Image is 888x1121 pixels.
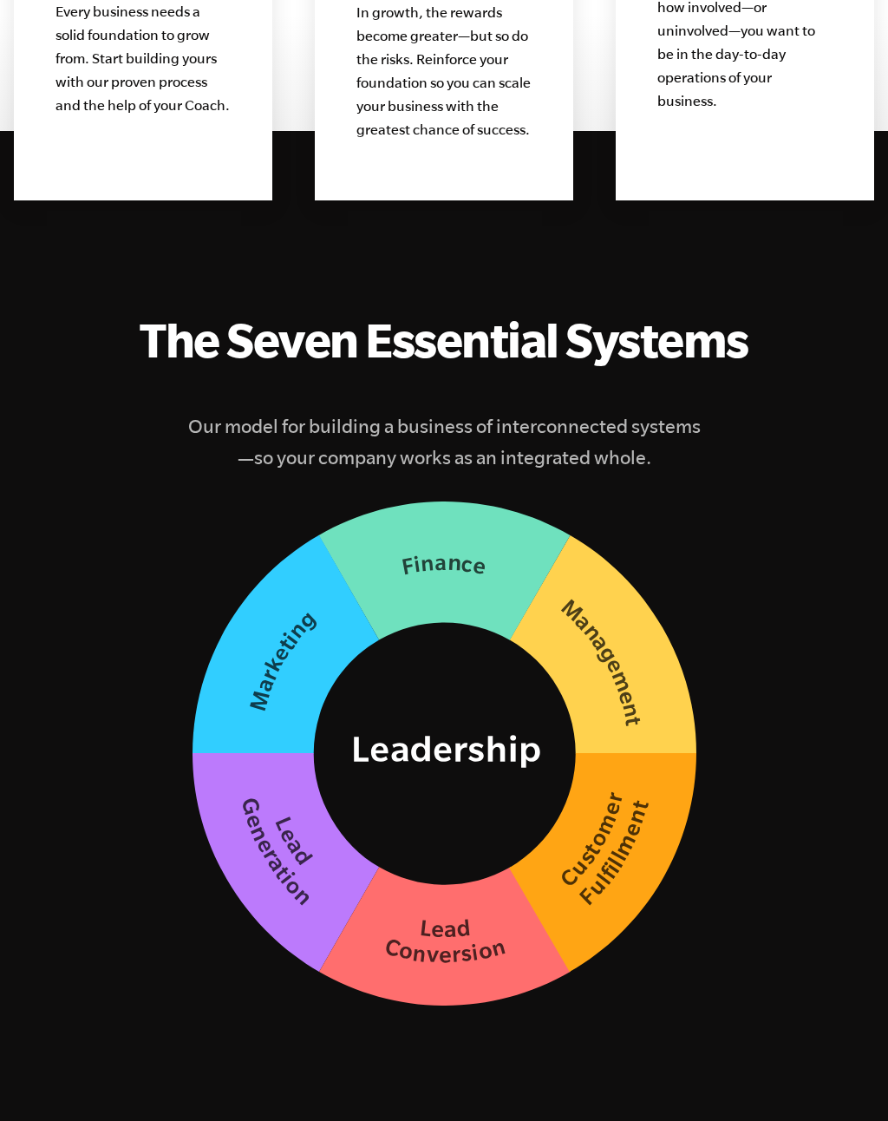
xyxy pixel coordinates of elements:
div: Widget de chat [801,1038,888,1121]
h4: Our model for building a business of interconnected systems—so your company works as an integrate... [184,410,704,473]
h2: The Seven Essential Systems [14,311,874,367]
p: In growth, the rewards become greater—but so do the risks. Reinforce your foundation so you can s... [356,1,532,141]
iframe: Chat Widget [801,1038,888,1121]
img: The Seven Essential Systems [193,501,696,1006]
